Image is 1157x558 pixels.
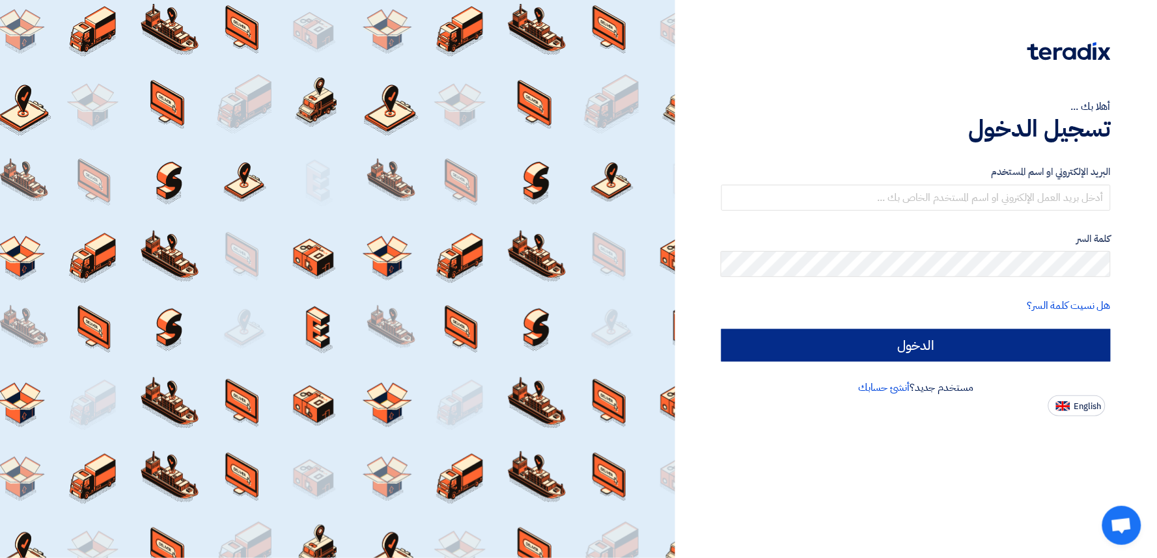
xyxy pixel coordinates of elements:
[1102,506,1141,545] div: Open chat
[1074,402,1102,411] span: English
[1027,298,1111,313] a: هل نسيت كلمة السر؟
[721,114,1111,143] h1: تسجيل الدخول
[858,380,910,395] a: أنشئ حسابك
[1027,42,1111,60] img: Teradix logo
[721,165,1111,179] label: البريد الإلكتروني او اسم المستخدم
[721,185,1111,211] input: أدخل بريد العمل الإلكتروني او اسم المستخدم الخاص بك ...
[721,232,1111,246] label: كلمة السر
[721,99,1111,114] div: أهلا بك ...
[721,329,1111,362] input: الدخول
[721,380,1111,395] div: مستخدم جديد؟
[1056,401,1070,411] img: en-US.png
[1048,395,1106,416] button: English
